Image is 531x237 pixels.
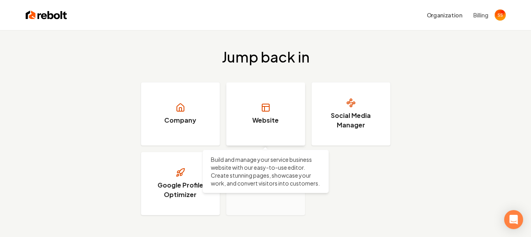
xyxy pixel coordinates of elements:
[151,180,210,199] h3: Google Profile Optimizer
[495,9,506,21] img: Steven Scott
[495,9,506,21] button: Open user button
[141,152,220,215] a: Google Profile Optimizer
[226,82,305,146] a: Website
[321,111,381,130] h3: Social Media Manager
[211,155,321,187] p: Build and manage your service business website with our easy-to-use editor. Create stunning pages...
[26,9,67,21] img: Rebolt Logo
[422,8,467,22] button: Organization
[311,82,390,146] a: Social Media Manager
[473,11,488,19] button: Billing
[141,82,220,146] a: Company
[504,210,523,229] div: Open Intercom Messenger
[252,116,279,125] h3: Website
[222,49,310,65] h2: Jump back in
[164,116,196,125] h3: Company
